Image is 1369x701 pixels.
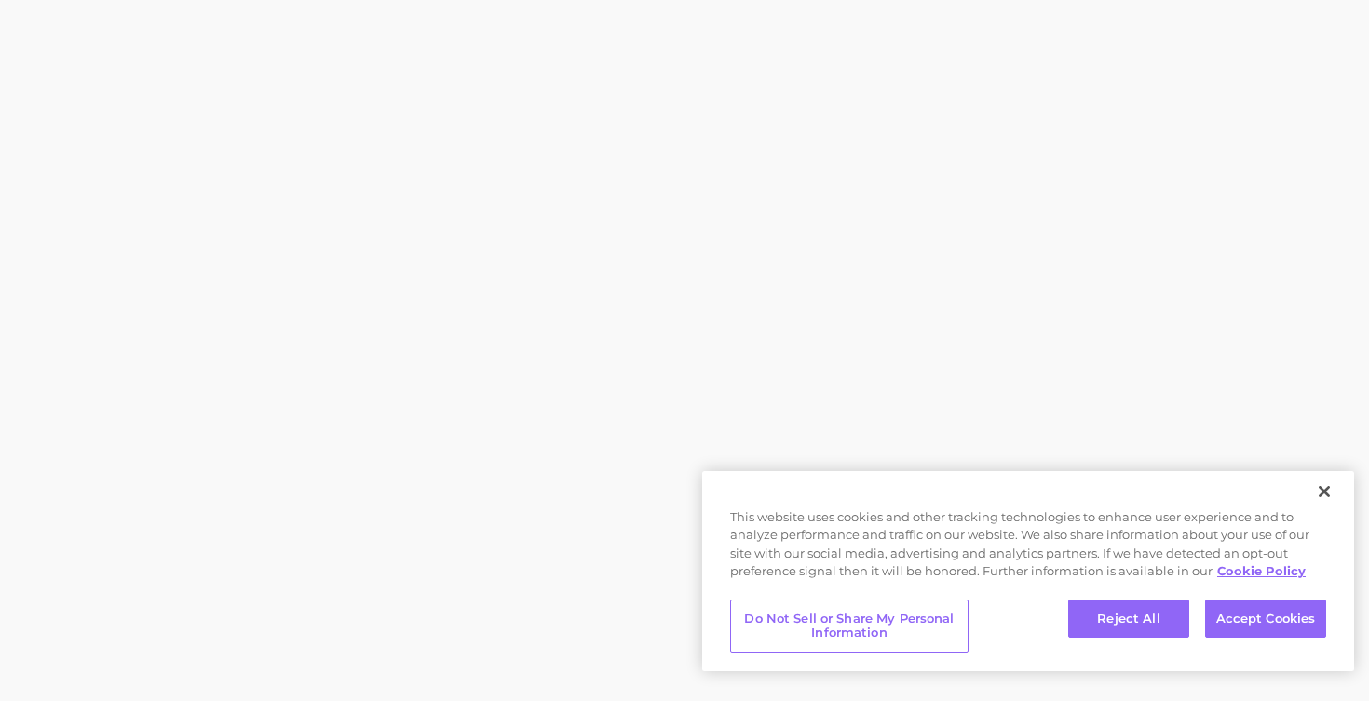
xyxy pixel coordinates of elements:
[1304,471,1345,512] button: Close
[1068,600,1189,639] button: Reject All
[702,471,1354,671] div: Cookie banner
[702,508,1354,590] div: This website uses cookies and other tracking technologies to enhance user experience and to analy...
[730,600,969,653] button: Do Not Sell or Share My Personal Information, Opens the preference center dialog
[1217,563,1306,578] a: More information about your privacy, opens in a new tab
[702,471,1354,671] div: Privacy
[1205,600,1326,639] button: Accept Cookies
